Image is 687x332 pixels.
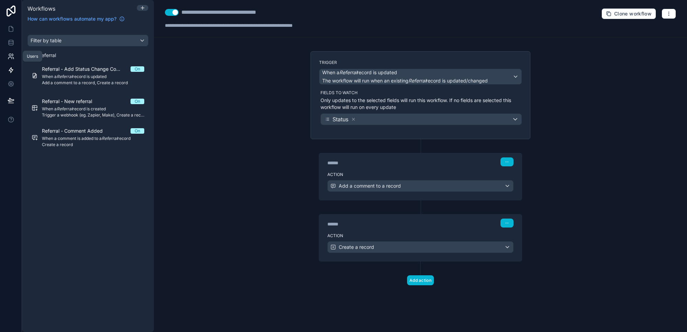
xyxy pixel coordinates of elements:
label: Action [327,172,514,177]
label: Fields to watch [320,90,522,96]
label: Action [327,233,514,239]
span: Status [333,115,348,123]
button: When aReferralrecord is updatedThe workflow will run when an existingReferralrecord is updated/ch... [319,69,522,85]
button: Clone workflow [601,8,656,19]
span: Create a record [339,244,374,251]
em: Referral [408,78,426,84]
span: The workflow will run when an existing record is updated/changed [322,78,488,84]
span: Add a comment to a record [339,182,401,189]
span: Clone workflow [614,11,652,17]
button: Create a record [327,241,514,253]
span: Workflows [27,5,55,12]
button: Add action [407,275,434,285]
button: Status [320,113,522,125]
em: Referral [339,69,357,75]
p: Only updates to the selected fields will run this workflow. If no fields are selected this workfl... [320,97,522,111]
label: Trigger [319,60,522,65]
div: Users [27,54,38,59]
span: How can workflows automate my app? [27,15,116,22]
button: Add a comment to a record [327,180,514,192]
a: How can workflows automate my app? [25,15,127,22]
span: When a record is updated [322,69,397,76]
